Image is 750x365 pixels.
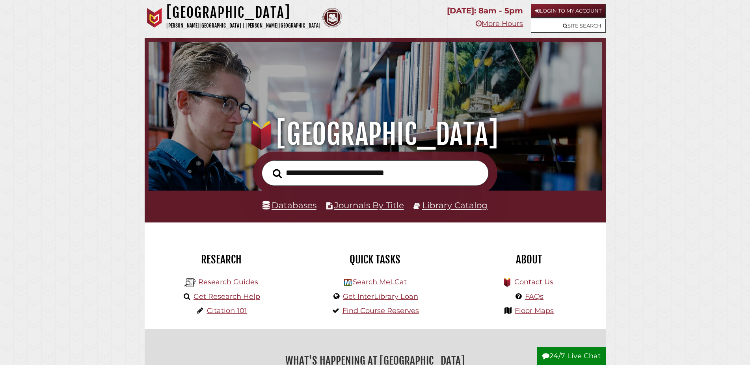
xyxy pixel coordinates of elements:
a: Library Catalog [422,200,488,210]
a: Site Search [531,19,606,33]
p: [DATE]: 8am - 5pm [447,4,523,18]
h2: Quick Tasks [304,253,446,266]
a: Contact Us [514,278,553,286]
img: Calvin Theological Seminary [322,8,342,28]
a: Login to My Account [531,4,606,18]
h1: [GEOGRAPHIC_DATA] [160,117,590,152]
a: Journals By Title [334,200,404,210]
p: [PERSON_NAME][GEOGRAPHIC_DATA] | [PERSON_NAME][GEOGRAPHIC_DATA] [166,21,320,30]
a: Databases [262,200,316,210]
a: Search MeLCat [353,278,407,286]
img: Hekman Library Logo [344,279,352,286]
a: Find Course Reserves [342,306,419,315]
h1: [GEOGRAPHIC_DATA] [166,4,320,21]
button: Search [269,167,286,181]
img: Hekman Library Logo [184,277,196,289]
a: Floor Maps [515,306,554,315]
a: Citation 101 [207,306,247,315]
i: Search [273,169,282,178]
a: Get InterLibrary Loan [343,292,418,301]
a: Research Guides [198,278,258,286]
h2: About [458,253,600,266]
img: Calvin University [145,8,164,28]
a: FAQs [525,292,543,301]
a: Get Research Help [194,292,260,301]
h2: Research [151,253,292,266]
a: More Hours [476,19,523,28]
